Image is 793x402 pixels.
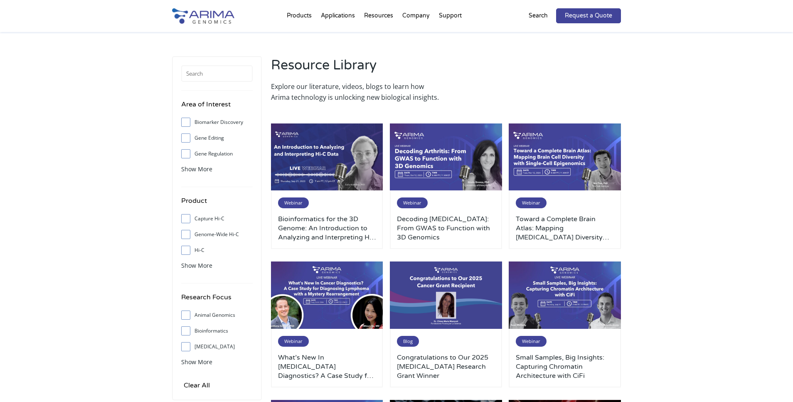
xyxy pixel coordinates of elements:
[271,56,442,81] h2: Resource Library
[556,8,621,23] a: Request a Quote
[529,10,548,21] p: Search
[181,132,253,144] label: Gene Editing
[397,197,428,208] span: Webinar
[397,353,495,380] a: Congratulations to Our 2025 [MEDICAL_DATA] Research Grant Winner
[181,65,253,82] input: Search
[278,336,309,347] span: Webinar
[509,261,621,329] img: July-2025-webinar-3-500x300.jpg
[181,116,253,128] label: Biomarker Discovery
[390,123,502,191] img: October-2023-Webinar-1-500x300.jpg
[181,325,253,337] label: Bioinformatics
[181,99,253,116] h4: Area of Interest
[278,353,376,380] a: What’s New In [MEDICAL_DATA] Diagnostics? A Case Study for Diagnosing [MEDICAL_DATA] with a Myste...
[516,197,547,208] span: Webinar
[271,81,442,103] p: Explore our literature, videos, blogs to learn how Arima technology is unlocking new biological i...
[181,165,212,173] span: Show More
[181,228,253,241] label: Genome-Wide Hi-C
[516,336,547,347] span: Webinar
[172,8,234,24] img: Arima-Genomics-logo
[181,358,212,366] span: Show More
[390,261,502,329] img: genome-assembly-grant-2025-500x300.png
[181,148,253,160] label: Gene Regulation
[278,215,376,242] a: Bioinformatics for the 3D Genome: An Introduction to Analyzing and Interpreting Hi-C Data
[181,309,253,321] label: Animal Genomics
[181,195,253,212] h4: Product
[181,212,253,225] label: Capture Hi-C
[181,292,253,309] h4: Research Focus
[516,353,614,380] a: Small Samples, Big Insights: Capturing Chromatin Architecture with CiFi
[509,123,621,191] img: March-2024-Webinar-500x300.jpg
[397,215,495,242] a: Decoding [MEDICAL_DATA]: From GWAS to Function with 3D Genomics
[181,261,212,269] span: Show More
[278,197,309,208] span: Webinar
[181,244,253,256] label: Hi-C
[181,340,253,353] label: [MEDICAL_DATA]
[516,215,614,242] a: Toward a Complete Brain Atlas: Mapping [MEDICAL_DATA] Diversity with Single-Cell Epigenomics
[397,336,419,347] span: Blog
[181,380,212,391] input: Clear All
[271,261,383,329] img: October-2024-Webinar-Anthony-and-Mina-500x300.jpg
[271,123,383,191] img: Sep-2023-Webinar-500x300.jpg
